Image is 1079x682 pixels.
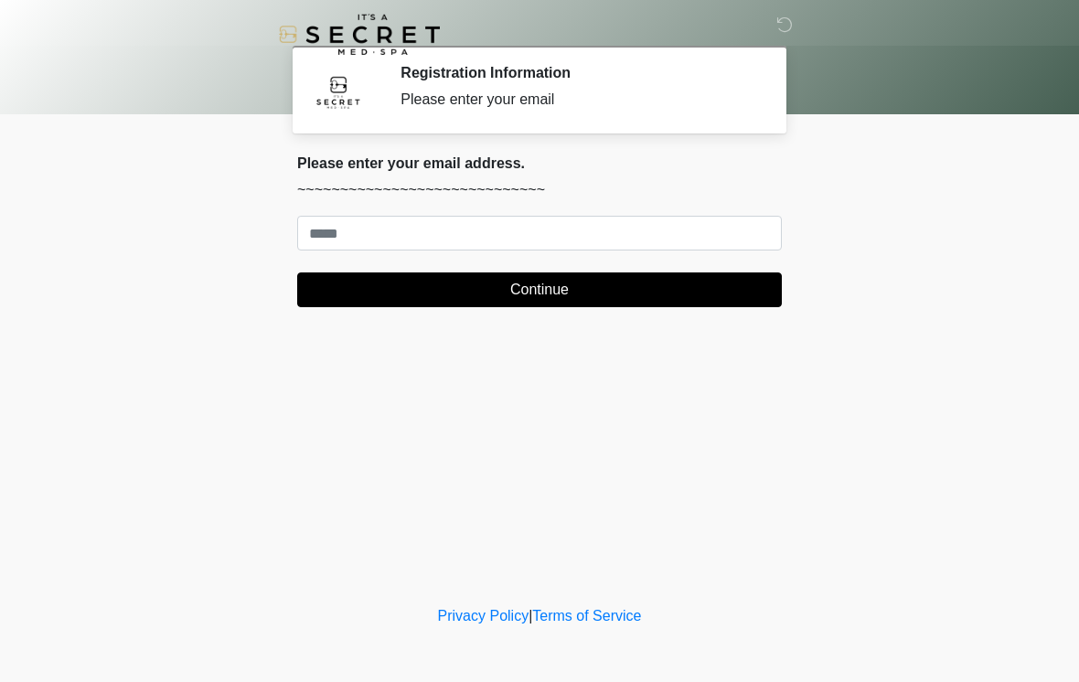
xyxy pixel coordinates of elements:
h2: Registration Information [401,64,754,81]
div: Please enter your email [401,89,754,111]
h2: Please enter your email address. [297,155,782,172]
img: It's A Secret Med Spa Logo [279,14,440,55]
button: Continue [297,272,782,307]
img: Agent Avatar [311,64,366,119]
p: ~~~~~~~~~~~~~~~~~~~~~~~~~~~~~ [297,179,782,201]
a: Terms of Service [532,608,641,623]
a: | [529,608,532,623]
a: Privacy Policy [438,608,529,623]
